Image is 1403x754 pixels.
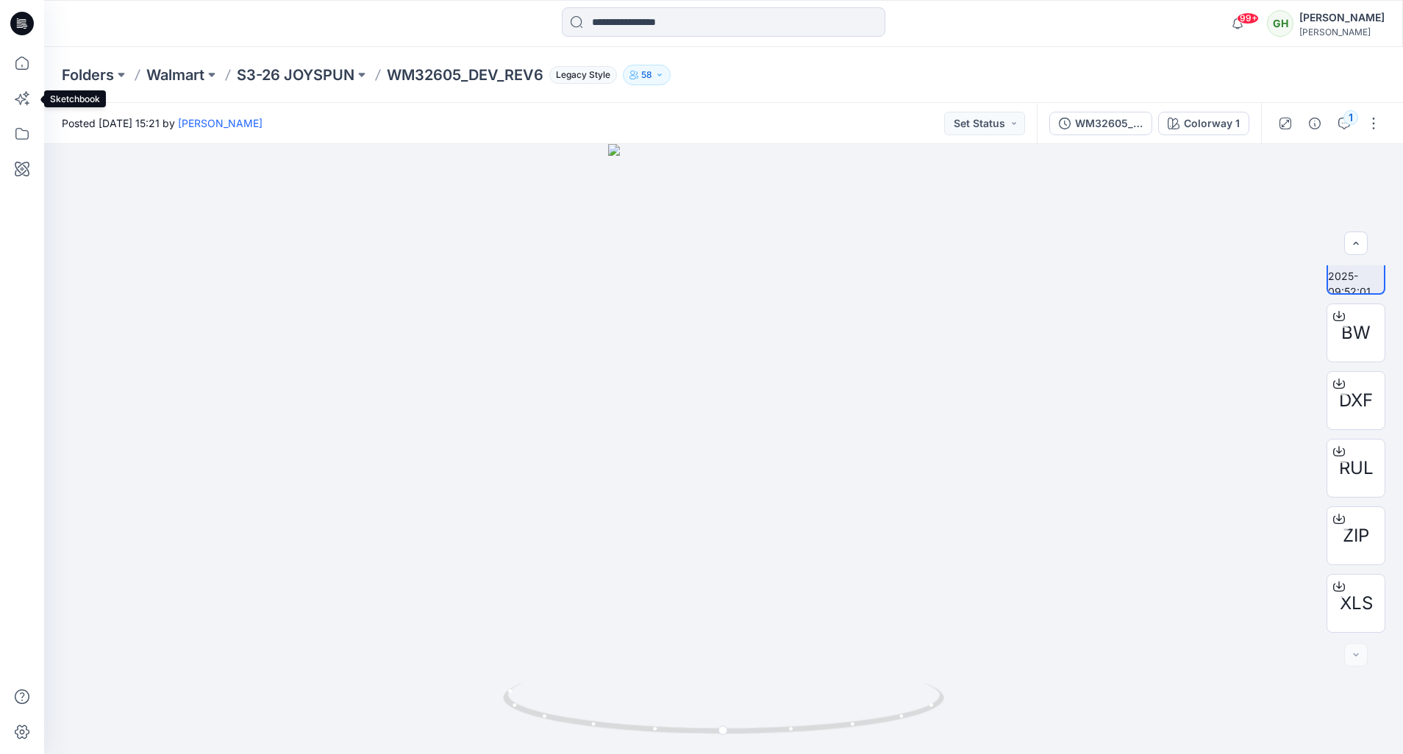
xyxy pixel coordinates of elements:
button: 1 [1332,112,1356,135]
div: WM32605_DEV_REV6 [1075,115,1143,132]
div: Colorway 1 [1184,115,1240,132]
span: DXF [1339,387,1373,414]
div: GH [1267,10,1293,37]
a: Folders [62,65,114,85]
span: 99+ [1237,12,1259,24]
a: Walmart [146,65,204,85]
a: S3-26 JOYSPUN [237,65,354,85]
span: Posted [DATE] 15:21 by [62,115,263,131]
span: RUL [1339,455,1374,481]
p: 58 [641,67,652,83]
span: BW [1341,320,1371,346]
span: ZIP [1343,523,1369,549]
img: turntable-27-09-2025-09:52:01 [1328,237,1384,293]
button: WM32605_DEV_REV6 [1049,112,1152,135]
button: Legacy Style [543,65,617,85]
span: XLS [1340,590,1373,617]
button: 58 [623,65,671,85]
div: 1 [1343,110,1358,125]
span: Legacy Style [549,66,617,84]
p: WM32605_DEV_REV6 [387,65,543,85]
a: [PERSON_NAME] [178,117,263,129]
div: [PERSON_NAME] [1299,9,1385,26]
button: Details [1303,112,1327,135]
button: Colorway 1 [1158,112,1249,135]
div: [PERSON_NAME] [1299,26,1385,37]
